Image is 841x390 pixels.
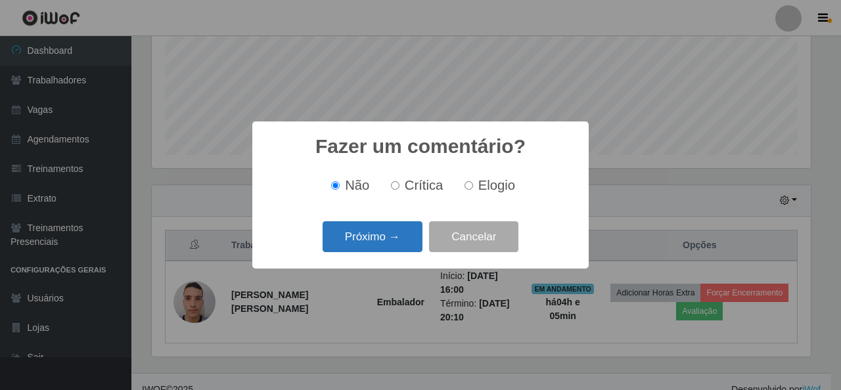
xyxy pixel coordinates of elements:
h2: Fazer um comentário? [315,135,526,158]
button: Cancelar [429,221,518,252]
input: Elogio [465,181,473,190]
span: Não [345,178,369,192]
button: Próximo → [323,221,422,252]
input: Não [331,181,340,190]
span: Crítica [405,178,443,192]
span: Elogio [478,178,515,192]
input: Crítica [391,181,399,190]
